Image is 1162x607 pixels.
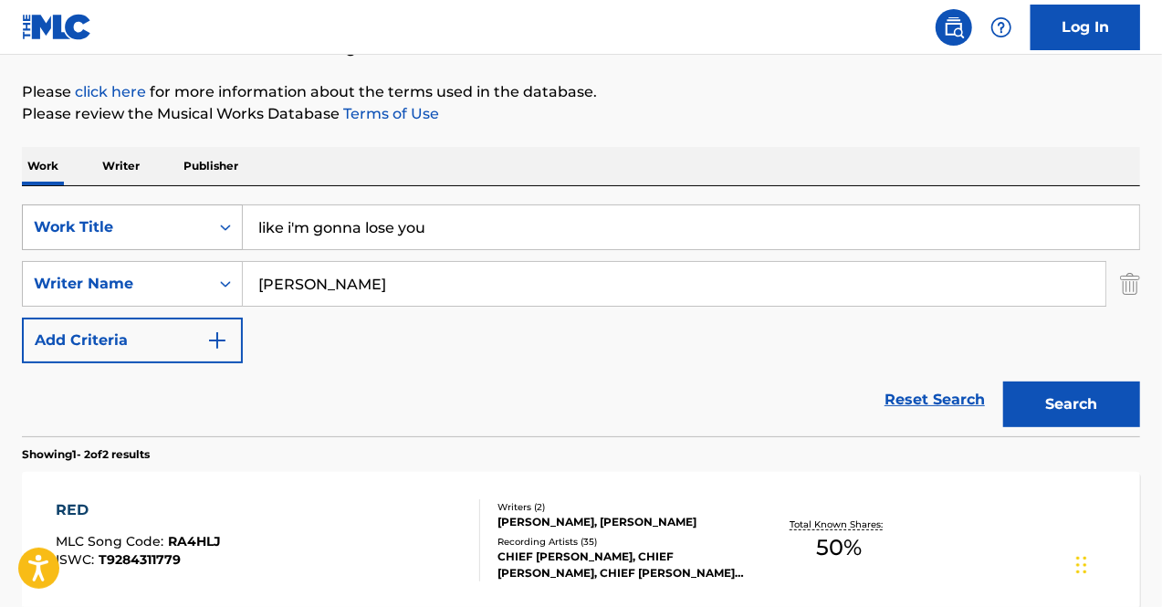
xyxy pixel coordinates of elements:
[97,147,145,185] p: Writer
[497,514,746,530] div: [PERSON_NAME], [PERSON_NAME]
[34,273,198,295] div: Writer Name
[168,533,221,549] span: RA4HLJ
[22,318,243,363] button: Add Criteria
[34,216,198,238] div: Work Title
[178,147,244,185] p: Publisher
[1071,519,1162,607] iframe: Chat Widget
[340,105,439,122] a: Terms of Use
[1120,261,1140,307] img: Delete Criterion
[206,330,228,351] img: 9d2ae6d4665cec9f34b9.svg
[816,531,862,564] span: 50 %
[22,81,1140,103] p: Please for more information about the terms used in the database.
[943,16,965,38] img: search
[497,549,746,581] div: CHIEF [PERSON_NAME], CHIEF [PERSON_NAME], CHIEF [PERSON_NAME], CHIEF [PERSON_NAME], CHIEF [PERSON...
[56,533,168,549] span: MLC Song Code :
[22,14,92,40] img: MLC Logo
[990,16,1012,38] img: help
[790,518,888,531] p: Total Known Shares:
[983,9,1020,46] div: Help
[22,103,1140,125] p: Please review the Musical Works Database
[936,9,972,46] a: Public Search
[22,204,1140,436] form: Search Form
[497,500,746,514] div: Writers ( 2 )
[56,551,99,568] span: ISWC :
[1031,5,1140,50] a: Log In
[75,83,146,100] a: click here
[22,147,64,185] p: Work
[1003,382,1140,427] button: Search
[22,446,150,463] p: Showing 1 - 2 of 2 results
[56,499,221,521] div: RED
[1076,538,1087,592] div: Drag
[497,535,746,549] div: Recording Artists ( 35 )
[875,380,994,420] a: Reset Search
[99,551,181,568] span: T9284311779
